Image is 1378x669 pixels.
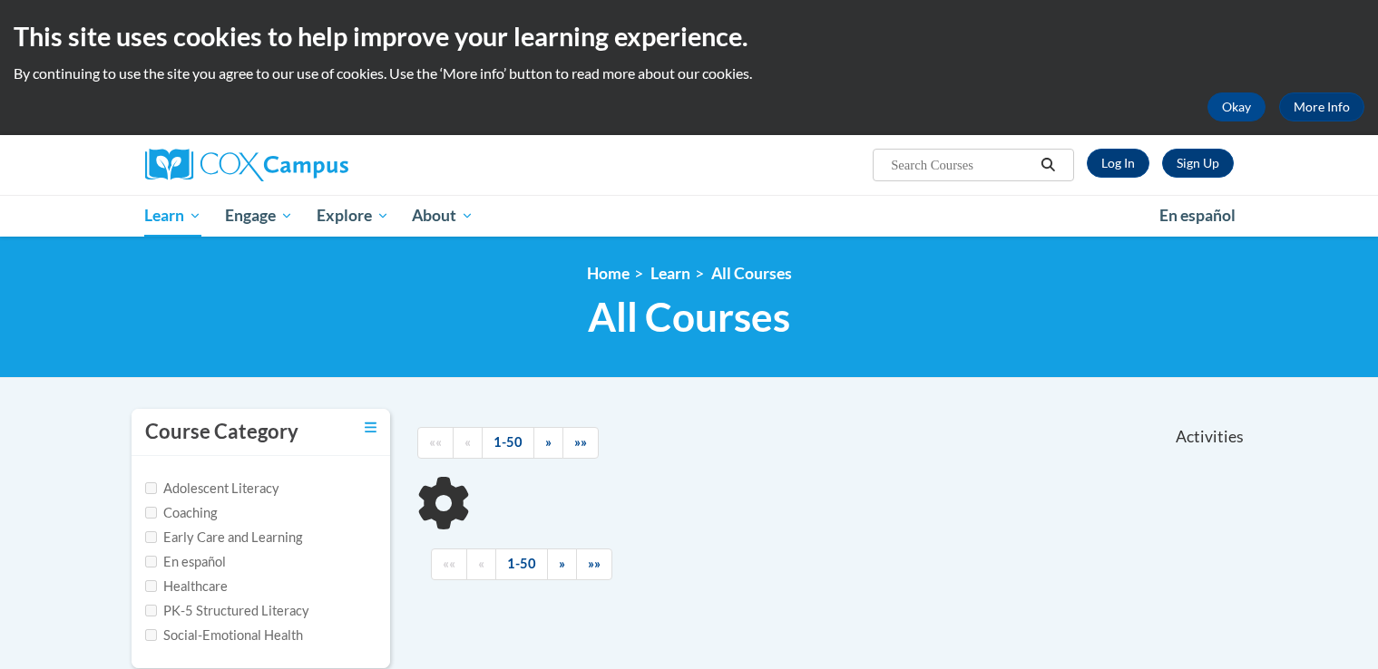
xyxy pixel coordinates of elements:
a: Begining [431,548,467,580]
span: Explore [317,205,389,227]
a: All Courses [711,264,792,283]
input: Checkbox for Options [145,531,157,543]
label: Healthcare [145,577,228,596]
a: 1-50 [495,548,548,580]
div: Main menu [118,195,1261,237]
a: Register [1162,149,1234,178]
a: Engage [213,195,305,237]
span: All Courses [588,293,790,341]
a: Cox Campus [145,149,490,181]
input: Checkbox for Options [145,605,157,616]
span: » [559,556,565,571]
a: Toggle collapse [365,418,376,438]
span: Activities [1176,427,1244,447]
span: Learn [144,205,201,227]
input: Checkbox for Options [145,482,157,494]
a: End [562,427,599,459]
a: Next [533,427,563,459]
span: En español [1159,206,1236,225]
a: About [400,195,485,237]
label: Coaching [145,503,217,523]
a: Learn [133,195,214,237]
a: Log In [1087,149,1149,178]
label: Early Care and Learning [145,528,302,548]
a: En español [1148,197,1247,235]
input: Checkbox for Options [145,629,157,641]
label: Social-Emotional Health [145,625,303,645]
label: En español [145,552,226,572]
span: »» [588,556,601,571]
span: «« [443,556,455,571]
a: Begining [417,427,454,459]
span: «« [429,434,442,450]
input: Search Courses [889,154,1034,176]
h2: This site uses cookies to help improve your learning experience. [14,18,1364,54]
a: Next [547,548,577,580]
a: Home [587,264,630,283]
span: « [464,434,471,450]
h3: Course Category [145,418,298,446]
span: » [545,434,552,450]
label: PK-5 Structured Literacy [145,601,309,621]
a: End [576,548,612,580]
a: 1-50 [482,427,534,459]
a: Previous [453,427,483,459]
span: « [478,556,484,571]
label: Adolescent Literacy [145,479,279,499]
input: Checkbox for Options [145,556,157,567]
span: »» [574,434,587,450]
button: Okay [1207,92,1266,121]
span: Engage [225,205,293,227]
img: Cox Campus [145,149,348,181]
a: Explore [305,195,401,237]
p: By continuing to use the site you agree to our use of cookies. Use the ‘More info’ button to read... [14,63,1364,83]
a: More Info [1279,92,1364,121]
a: Previous [466,548,496,580]
a: Learn [650,264,690,283]
button: Search [1034,154,1061,176]
input: Checkbox for Options [145,507,157,519]
span: About [412,205,474,227]
input: Checkbox for Options [145,580,157,592]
